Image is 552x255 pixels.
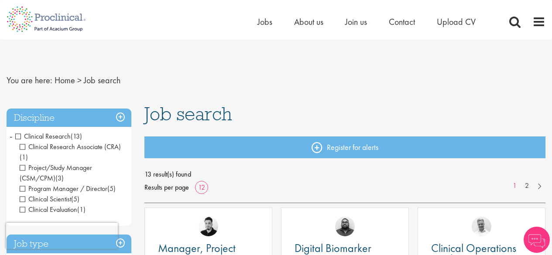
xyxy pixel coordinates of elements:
[472,217,491,236] img: Joshua Bye
[335,217,355,236] img: Ashley Bennett
[55,173,64,183] span: (3)
[15,132,71,141] span: Clinical Research
[20,194,79,204] span: Clinical Scientist
[437,16,476,27] a: Upload CV
[20,205,86,214] span: Clinical Evaluation
[20,153,28,162] span: (1)
[107,184,116,193] span: (5)
[345,16,367,27] a: Join us
[20,163,92,183] span: Project/Study Manager (CSM/CPM)
[7,109,131,127] h3: Discipline
[84,75,120,86] span: Job search
[20,184,116,193] span: Program Manager / Director
[144,181,189,194] span: Results per page
[144,102,232,126] span: Job search
[71,194,79,204] span: (5)
[77,75,82,86] span: >
[294,16,323,27] a: About us
[20,142,121,162] span: Clinical Research Associate (CRA)
[199,217,218,236] img: Anderson Maldonado
[15,132,82,141] span: Clinical Research
[524,227,550,253] img: Chatbot
[10,129,12,143] span: -
[6,223,118,249] iframe: reCAPTCHA
[7,75,52,86] span: You are here:
[77,205,86,214] span: (1)
[20,205,77,214] span: Clinical Evaluation
[20,142,121,151] span: Clinical Research Associate (CRA)
[389,16,415,27] a: Contact
[55,75,75,86] a: breadcrumb link
[195,183,208,192] a: 12
[257,16,272,27] a: Jobs
[20,184,107,193] span: Program Manager / Director
[71,132,82,141] span: (13)
[508,181,521,191] a: 1
[521,181,533,191] a: 2
[20,194,71,204] span: Clinical Scientist
[144,168,545,181] span: 13 result(s) found
[144,136,545,158] a: Register for alerts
